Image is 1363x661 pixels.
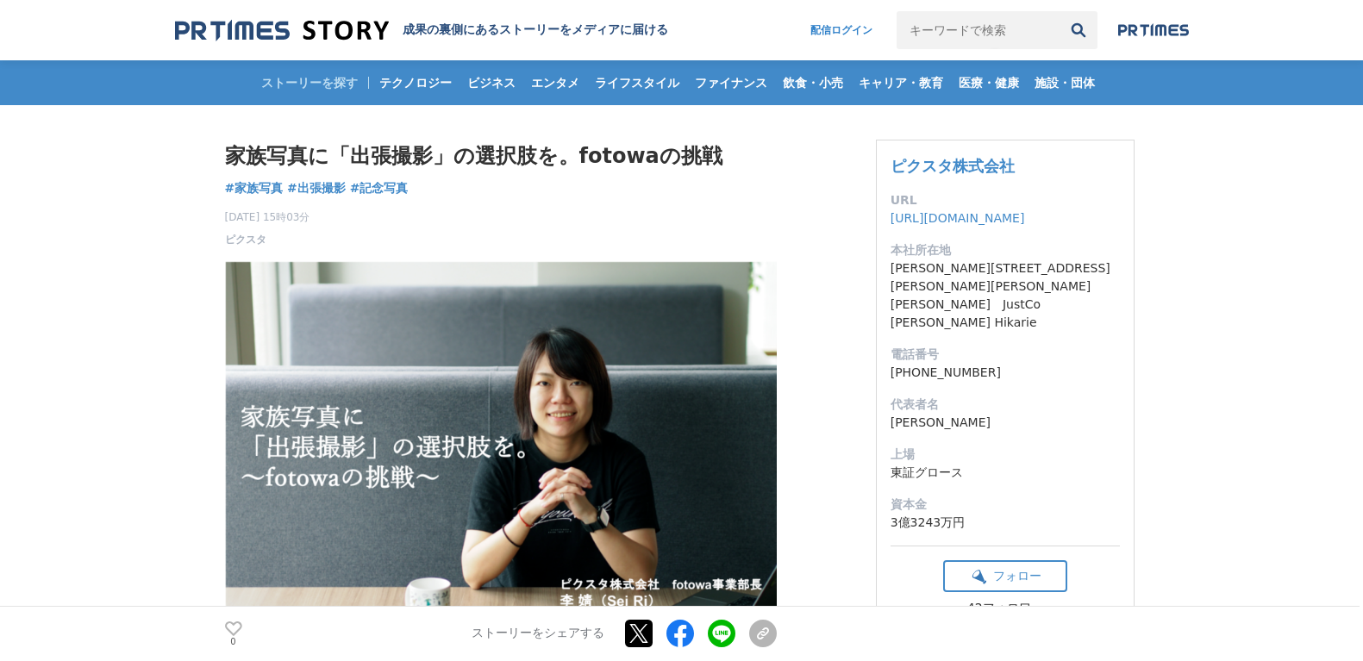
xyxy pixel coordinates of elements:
[588,60,686,105] a: ライフスタイル
[225,179,284,197] a: #家族写真
[225,140,777,172] h1: 家族写真に「出張撮影」の選択肢を。fotowaの挑戦
[891,346,1120,364] dt: 電話番号
[1028,75,1102,90] span: 施設・団体
[897,11,1060,49] input: キーワードで検索
[891,414,1120,432] dd: [PERSON_NAME]
[952,75,1026,90] span: 医療・健康
[588,75,686,90] span: ライフスタイル
[225,209,310,225] span: [DATE] 15時03分
[776,60,850,105] a: 飲食・小売
[372,75,459,90] span: テクノロジー
[350,179,409,197] a: #記念写真
[943,560,1067,592] button: フォロー
[891,259,1120,332] dd: [PERSON_NAME][STREET_ADDRESS][PERSON_NAME][PERSON_NAME][PERSON_NAME] JustCo [PERSON_NAME] Hikarie
[1028,60,1102,105] a: 施設・団体
[891,241,1120,259] dt: 本社所在地
[225,232,266,247] a: ピクスタ
[891,446,1120,464] dt: 上場
[852,75,950,90] span: キャリア・教育
[891,364,1120,382] dd: [PHONE_NUMBER]
[287,179,346,197] a: #出張撮影
[287,180,346,196] span: #出張撮影
[891,496,1120,514] dt: 資本金
[793,11,890,49] a: 配信ログイン
[952,60,1026,105] a: 医療・健康
[460,75,522,90] span: ビジネス
[943,601,1067,616] div: 42フォロワー
[372,60,459,105] a: テクノロジー
[852,60,950,105] a: キャリア・教育
[891,514,1120,532] dd: 3億3243万円
[1060,11,1097,49] button: 検索
[403,22,668,38] h2: 成果の裏側にあるストーリーをメディアに届ける
[175,19,668,42] a: 成果の裏側にあるストーリーをメディアに届ける 成果の裏側にあるストーリーをメディアに届ける
[225,261,777,628] img: thumbnail_0e05ee60-e151-11ea-a9a0-195cc84abc19.png
[460,60,522,105] a: ビジネス
[891,396,1120,414] dt: 代表者名
[891,191,1120,209] dt: URL
[891,464,1120,482] dd: 東証グロース
[776,75,850,90] span: 飲食・小売
[891,157,1015,175] a: ピクスタ株式会社
[891,211,1025,225] a: [URL][DOMAIN_NAME]
[472,627,604,642] p: ストーリーをシェアする
[524,60,586,105] a: エンタメ
[1118,23,1189,37] img: prtimes
[225,638,242,646] p: 0
[524,75,586,90] span: エンタメ
[688,75,774,90] span: ファイナンス
[175,19,389,42] img: 成果の裏側にあるストーリーをメディアに届ける
[688,60,774,105] a: ファイナンス
[225,180,284,196] span: #家族写真
[350,180,409,196] span: #記念写真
